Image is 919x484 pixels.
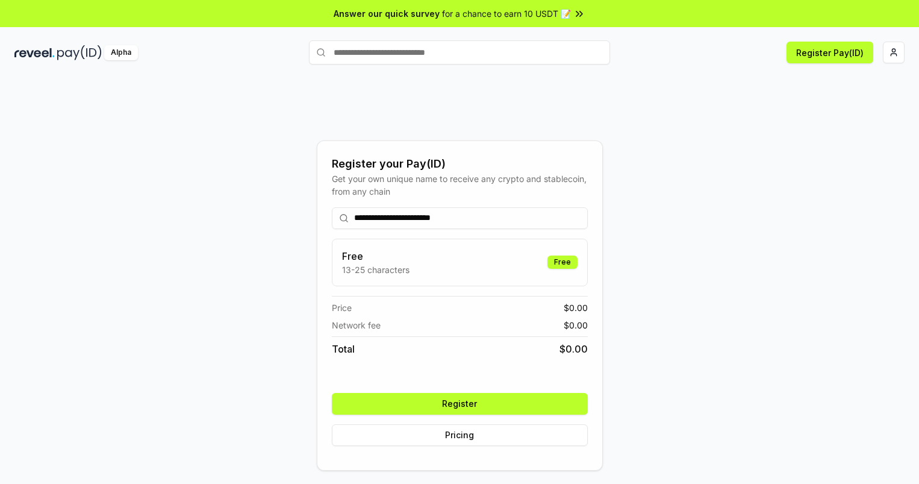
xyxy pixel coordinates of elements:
[787,42,873,63] button: Register Pay(ID)
[332,301,352,314] span: Price
[559,342,588,356] span: $ 0.00
[14,45,55,60] img: reveel_dark
[332,172,588,198] div: Get your own unique name to receive any crypto and stablecoin, from any chain
[547,256,578,269] div: Free
[332,319,381,332] span: Network fee
[442,7,571,20] span: for a chance to earn 10 USDT 📝
[332,393,588,415] button: Register
[342,249,410,263] h3: Free
[334,7,440,20] span: Answer our quick survey
[564,301,588,314] span: $ 0.00
[104,45,138,60] div: Alpha
[332,342,355,356] span: Total
[57,45,102,60] img: pay_id
[332,156,588,172] div: Register your Pay(ID)
[332,424,588,446] button: Pricing
[564,319,588,332] span: $ 0.00
[342,263,410,276] p: 13-25 characters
